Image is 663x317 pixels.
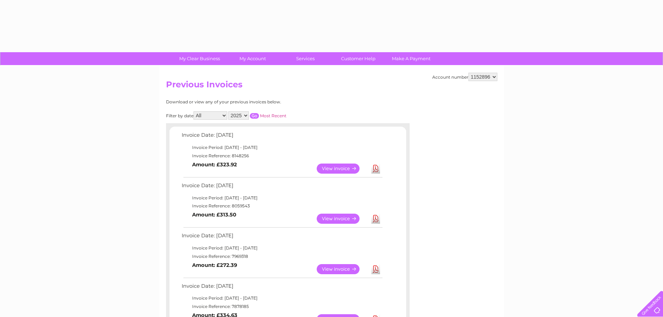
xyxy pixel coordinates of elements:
[432,73,497,81] div: Account number
[317,164,368,174] a: View
[192,262,237,268] b: Amount: £272.39
[166,80,497,93] h2: Previous Invoices
[180,143,384,152] td: Invoice Period: [DATE] - [DATE]
[192,212,236,218] b: Amount: £313.50
[260,113,286,118] a: Most Recent
[180,302,384,311] td: Invoice Reference: 7878185
[180,194,384,202] td: Invoice Period: [DATE] - [DATE]
[171,52,228,65] a: My Clear Business
[317,214,368,224] a: View
[180,282,384,294] td: Invoice Date: [DATE]
[180,181,384,194] td: Invoice Date: [DATE]
[180,294,384,302] td: Invoice Period: [DATE] - [DATE]
[180,130,384,143] td: Invoice Date: [DATE]
[317,264,368,274] a: View
[277,52,334,65] a: Services
[180,152,384,160] td: Invoice Reference: 8148256
[192,161,237,168] b: Amount: £323.92
[180,202,384,210] td: Invoice Reference: 8059543
[180,244,384,252] td: Invoice Period: [DATE] - [DATE]
[180,252,384,261] td: Invoice Reference: 7969318
[371,214,380,224] a: Download
[371,264,380,274] a: Download
[180,231,384,244] td: Invoice Date: [DATE]
[382,52,440,65] a: Make A Payment
[166,100,349,104] div: Download or view any of your previous invoices below.
[224,52,281,65] a: My Account
[371,164,380,174] a: Download
[330,52,387,65] a: Customer Help
[166,111,349,120] div: Filter by date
